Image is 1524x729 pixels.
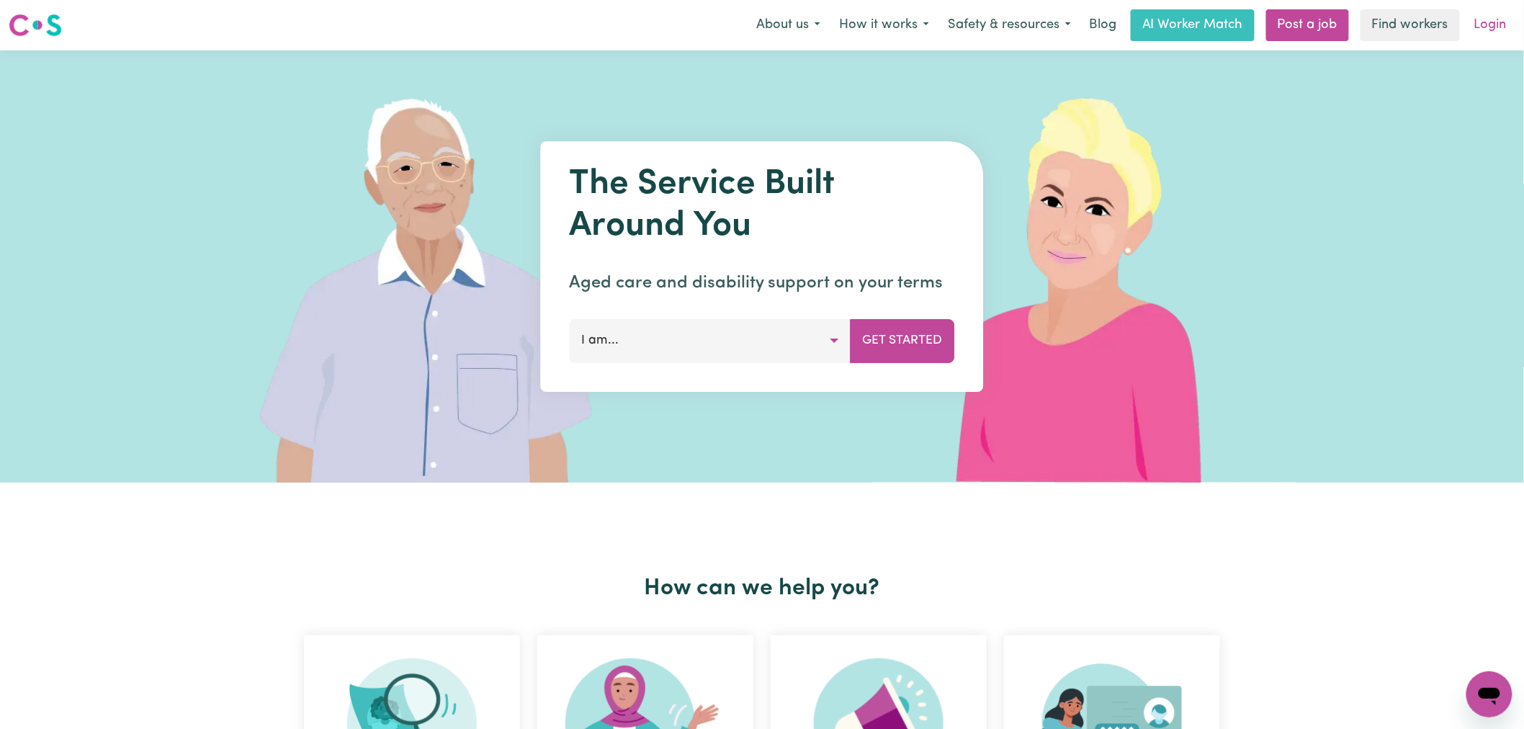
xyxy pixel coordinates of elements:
button: How it works [830,10,938,40]
button: Get Started [851,319,955,362]
a: Login [1466,9,1515,41]
a: AI Worker Match [1131,9,1255,41]
a: Find workers [1361,9,1460,41]
p: Aged care and disability support on your terms [570,270,955,296]
button: I am... [570,319,851,362]
img: Careseekers logo [9,12,62,38]
button: Safety & resources [938,10,1080,40]
a: Post a job [1266,9,1349,41]
a: Careseekers logo [9,9,62,42]
iframe: Button to launch messaging window [1466,671,1512,717]
button: About us [747,10,830,40]
a: Blog [1080,9,1125,41]
h1: The Service Built Around You [570,164,955,247]
h2: How can we help you? [295,575,1229,602]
